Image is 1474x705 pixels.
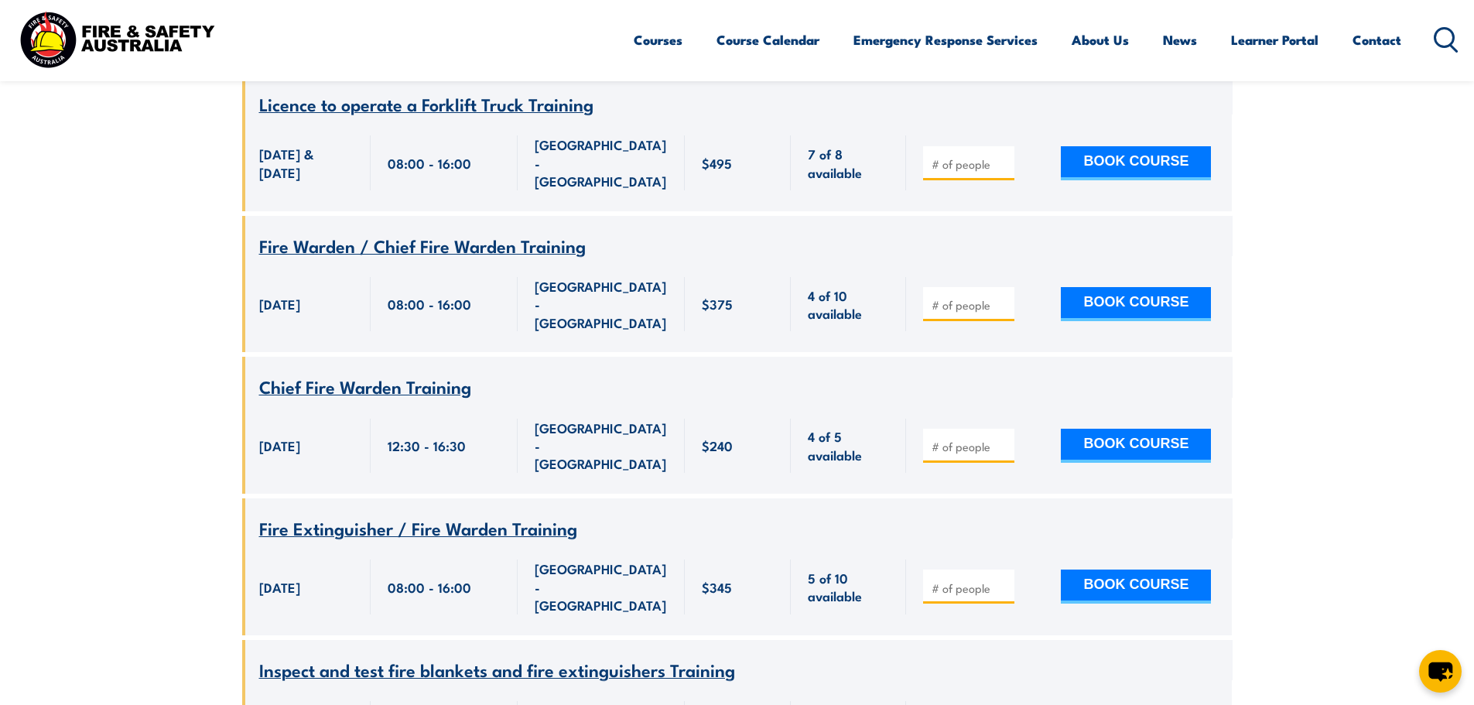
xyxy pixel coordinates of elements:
span: [DATE] [259,578,300,596]
a: Contact [1353,19,1401,60]
a: Chief Fire Warden Training [259,378,471,397]
span: $375 [702,295,733,313]
input: # of people [932,156,1009,172]
span: 08:00 - 16:00 [388,295,471,313]
span: [DATE] [259,295,300,313]
button: BOOK COURSE [1061,429,1211,463]
span: [GEOGRAPHIC_DATA] - [GEOGRAPHIC_DATA] [535,135,668,190]
span: Inspect and test fire blankets and fire extinguishers Training [259,656,735,683]
span: Chief Fire Warden Training [259,373,471,399]
a: Fire Extinguisher / Fire Warden Training [259,519,577,539]
a: Learner Portal [1231,19,1318,60]
a: Inspect and test fire blankets and fire extinguishers Training [259,661,735,680]
span: [DATE] & [DATE] [259,145,354,181]
input: # of people [932,580,1009,596]
a: Courses [634,19,682,60]
button: BOOK COURSE [1061,570,1211,604]
span: [GEOGRAPHIC_DATA] - [GEOGRAPHIC_DATA] [535,277,668,331]
a: Course Calendar [716,19,819,60]
a: Emergency Response Services [853,19,1038,60]
span: $240 [702,436,733,454]
span: 4 of 5 available [808,427,889,464]
button: BOOK COURSE [1061,146,1211,180]
span: 5 of 10 available [808,569,889,605]
button: BOOK COURSE [1061,287,1211,321]
button: chat-button [1419,650,1462,693]
span: 08:00 - 16:00 [388,154,471,172]
span: Fire Extinguisher / Fire Warden Training [259,515,577,541]
span: 12:30 - 16:30 [388,436,466,454]
span: 7 of 8 available [808,145,889,181]
input: # of people [932,297,1009,313]
span: [DATE] [259,436,300,454]
a: News [1163,19,1197,60]
span: $345 [702,578,732,596]
a: About Us [1072,19,1129,60]
span: $495 [702,154,732,172]
span: Licence to operate a Forklift Truck Training [259,91,593,117]
span: Fire Warden / Chief Fire Warden Training [259,232,586,258]
span: 08:00 - 16:00 [388,578,471,596]
span: 4 of 10 available [808,286,889,323]
a: Fire Warden / Chief Fire Warden Training [259,237,586,256]
a: Licence to operate a Forklift Truck Training [259,95,593,115]
input: # of people [932,439,1009,454]
span: [GEOGRAPHIC_DATA] - [GEOGRAPHIC_DATA] [535,560,668,614]
span: [GEOGRAPHIC_DATA] - [GEOGRAPHIC_DATA] [535,419,668,473]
